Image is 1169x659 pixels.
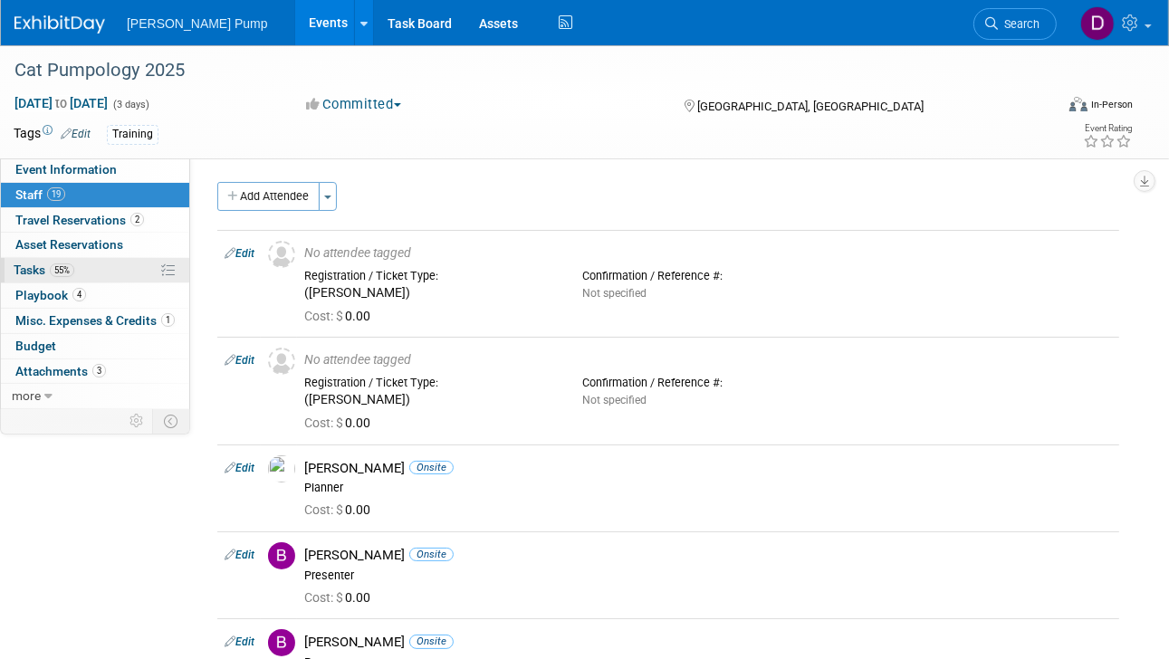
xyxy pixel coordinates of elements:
[1,183,189,207] a: Staff19
[304,502,378,517] span: 0.00
[14,15,105,33] img: ExhibitDay
[304,376,555,390] div: Registration / Ticket Type:
[582,287,647,300] span: Not specified
[268,348,295,375] img: Unassigned-User-Icon.png
[1,309,189,333] a: Misc. Expenses & Credits1
[973,8,1057,40] a: Search
[1083,124,1132,133] div: Event Rating
[225,462,254,474] a: Edit
[304,415,345,430] span: Cost: $
[61,128,91,140] a: Edit
[304,634,1112,651] div: [PERSON_NAME]
[127,16,268,31] span: [PERSON_NAME] Pump
[47,187,65,201] span: 19
[15,313,175,328] span: Misc. Expenses & Credits
[1,233,189,257] a: Asset Reservations
[107,125,158,144] div: Training
[698,100,925,113] span: [GEOGRAPHIC_DATA], [GEOGRAPHIC_DATA]
[14,263,74,277] span: Tasks
[582,376,833,390] div: Confirmation / Reference #:
[304,481,1112,495] div: Planner
[304,269,555,283] div: Registration / Ticket Type:
[1,283,189,308] a: Playbook4
[582,269,833,283] div: Confirmation / Reference #:
[12,388,41,403] span: more
[304,309,378,323] span: 0.00
[268,241,295,268] img: Unassigned-User-Icon.png
[121,409,153,433] td: Personalize Event Tab Strip
[14,124,91,145] td: Tags
[92,364,106,377] span: 3
[15,364,106,378] span: Attachments
[225,354,254,367] a: Edit
[304,309,345,323] span: Cost: $
[998,17,1040,31] span: Search
[50,263,74,277] span: 55%
[15,187,65,202] span: Staff
[304,568,1112,583] div: Presenter
[8,54,1038,87] div: Cat Pumpology 2025
[409,635,454,648] span: Onsite
[409,548,454,561] span: Onsite
[14,95,109,111] span: [DATE] [DATE]
[304,392,555,408] div: ([PERSON_NAME])
[268,542,295,569] img: B.jpg
[304,502,345,517] span: Cost: $
[111,99,149,110] span: (3 days)
[15,339,56,353] span: Budget
[304,590,345,605] span: Cost: $
[1,334,189,358] a: Budget
[15,162,117,177] span: Event Information
[1,384,189,408] a: more
[1090,98,1133,111] div: In-Person
[409,461,454,474] span: Onsite
[225,635,254,648] a: Edit
[1,208,189,233] a: Travel Reservations2
[153,409,190,433] td: Toggle Event Tabs
[15,288,86,302] span: Playbook
[304,415,378,430] span: 0.00
[72,288,86,301] span: 4
[161,313,175,327] span: 1
[304,547,1112,564] div: [PERSON_NAME]
[53,96,70,110] span: to
[225,247,254,260] a: Edit
[1,359,189,384] a: Attachments3
[1,258,189,282] a: Tasks55%
[301,95,408,114] button: Committed
[130,213,144,226] span: 2
[969,94,1133,121] div: Event Format
[1,158,189,182] a: Event Information
[225,549,254,561] a: Edit
[304,245,1112,262] div: No attendee tagged
[304,352,1112,368] div: No attendee tagged
[1069,97,1088,111] img: Format-Inperson.png
[15,237,123,252] span: Asset Reservations
[1080,6,1115,41] img: Del Ritz
[304,590,378,605] span: 0.00
[582,394,647,406] span: Not specified
[217,182,320,211] button: Add Attendee
[268,629,295,656] img: B.jpg
[304,285,555,301] div: ([PERSON_NAME])
[15,213,144,227] span: Travel Reservations
[304,460,1112,477] div: [PERSON_NAME]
